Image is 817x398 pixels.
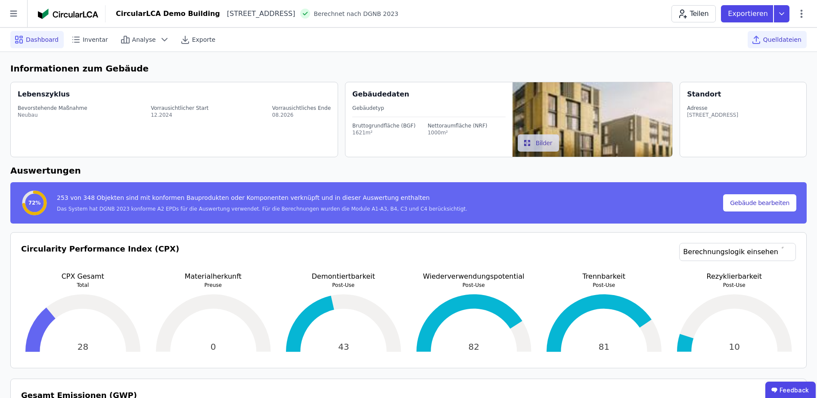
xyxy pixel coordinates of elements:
p: Post-Use [282,282,405,289]
div: Vorrausichtlicher Start [151,105,208,112]
div: [STREET_ADDRESS] [687,112,738,118]
button: Teilen [671,5,716,22]
span: Exporte [192,35,215,44]
div: 12.2024 [151,112,208,118]
div: [STREET_ADDRESS] [220,9,295,19]
p: Rezyklierbarkeit [673,271,796,282]
div: 1621m² [352,129,416,136]
div: Gebäudedaten [352,89,513,99]
button: Gebäude bearbeiten [723,194,796,211]
h6: Informationen zum Gebäude [10,62,807,75]
span: Analyse [132,35,156,44]
button: Bilder [518,134,559,152]
div: CircularLCA Demo Building [116,9,220,19]
span: Berechnet nach DGNB 2023 [314,9,398,18]
div: Bruttogrundfläche (BGF) [352,122,416,129]
p: Post-Use [412,282,536,289]
img: Concular [38,9,98,19]
p: Demontiertbarkeit [282,271,405,282]
span: Quelldateien [763,35,801,44]
p: Preuse [152,282,275,289]
p: Post-Use [673,282,796,289]
div: Nettoraumfläche (NRF) [428,122,488,129]
span: 72% [28,199,41,206]
div: Bevorstehende Maßnahme [18,105,87,112]
div: Adresse [687,105,738,112]
div: Lebenszyklus [18,89,70,99]
h3: Circularity Performance Index (CPX) [21,243,179,271]
div: Vorrausichtliches Ende [272,105,331,112]
p: Exportieren [728,9,770,19]
p: Post-Use [542,282,666,289]
p: Materialherkunft [152,271,275,282]
p: CPX Gesamt [21,271,145,282]
div: Gebäudetyp [352,105,506,112]
div: Das System hat DGNB 2023 konforme A2 EPDs für die Auswertung verwendet. Für die Berechnungen wurd... [57,205,467,212]
span: Inventar [83,35,108,44]
span: Dashboard [26,35,59,44]
a: Berechnungslogik einsehen [679,243,796,261]
h6: Auswertungen [10,164,807,177]
div: 253 von 348 Objekten sind mit konformen Bauprodukten oder Komponenten verknüpft und in dieser Aus... [57,193,467,205]
p: Wiederverwendungspotential [412,271,536,282]
div: 1000m² [428,129,488,136]
p: Total [21,282,145,289]
div: Standort [687,89,721,99]
div: 08.2026 [272,112,331,118]
p: Trennbarkeit [542,271,666,282]
div: Neubau [18,112,87,118]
